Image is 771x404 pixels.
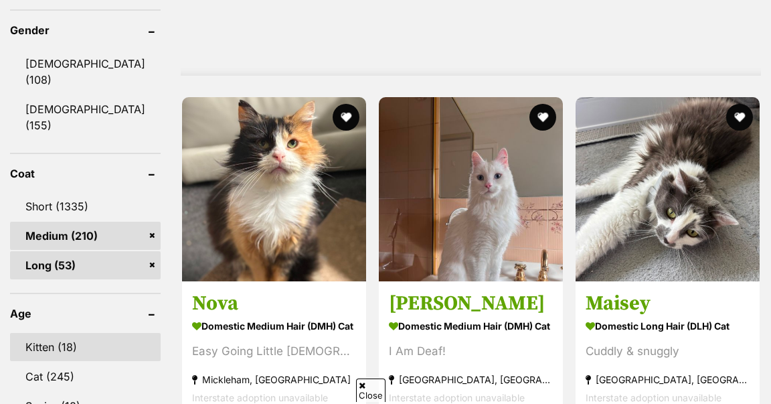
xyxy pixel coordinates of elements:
span: Interstate adoption unavailable [586,393,721,404]
header: Coat [10,167,161,180]
h3: Nova [192,291,356,317]
span: Interstate adoption unavailable [192,393,328,404]
button: favourite [333,104,359,131]
button: favourite [529,104,556,131]
a: Short (1335) [10,192,161,220]
img: Alexander - Domestic Medium Hair (DMH) Cat [379,97,563,281]
a: Cat (245) [10,362,161,391]
strong: [GEOGRAPHIC_DATA], [GEOGRAPHIC_DATA] [586,371,750,389]
strong: Domestic Medium Hair (DMH) Cat [389,317,553,336]
div: I Am Deaf! [389,343,553,361]
button: favourite [726,104,753,131]
span: Interstate adoption unavailable [389,393,525,404]
header: Age [10,308,161,320]
img: Maisey - Domestic Long Hair (DLH) Cat [576,97,760,281]
h3: [PERSON_NAME] [389,291,553,317]
strong: [GEOGRAPHIC_DATA], [GEOGRAPHIC_DATA] [389,371,553,389]
a: Medium (210) [10,222,161,250]
span: Close [356,379,385,402]
strong: Domestic Long Hair (DLH) Cat [586,317,750,336]
a: Kitten (18) [10,333,161,361]
div: Easy Going Little [DEMOGRAPHIC_DATA] [192,343,356,361]
header: Gender [10,24,161,36]
a: [DEMOGRAPHIC_DATA] (108) [10,50,161,94]
img: Nova - Domestic Medium Hair (DMH) Cat [182,97,366,281]
h3: Maisey [586,291,750,317]
a: Long (53) [10,251,161,279]
strong: Domestic Medium Hair (DMH) Cat [192,317,356,336]
a: [DEMOGRAPHIC_DATA] (155) [10,95,161,139]
div: Cuddly & snuggly [586,343,750,361]
strong: Mickleham, [GEOGRAPHIC_DATA] [192,371,356,389]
